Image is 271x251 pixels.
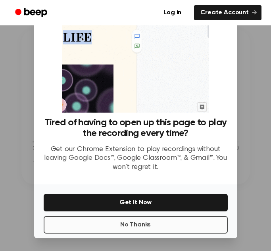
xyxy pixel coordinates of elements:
[156,4,189,22] a: Log in
[44,216,228,234] button: No Thanks
[44,117,228,139] h3: Tired of having to open up this page to play the recording every time?
[10,5,54,21] a: Beep
[44,145,228,172] p: Get our Chrome Extension to play recordings without leaving Google Docs™, Google Classroom™, & Gm...
[44,194,228,211] button: Get It Now
[194,5,261,20] a: Create Account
